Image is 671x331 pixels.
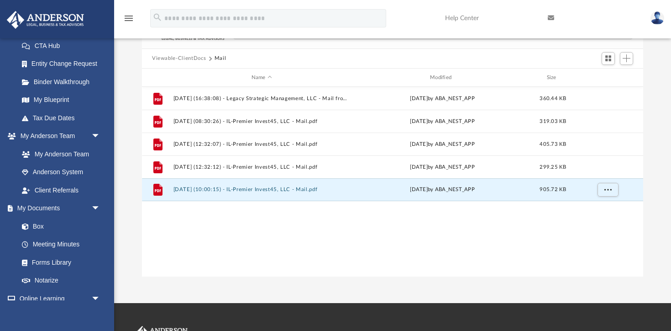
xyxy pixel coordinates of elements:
[13,235,110,254] a: Meeting Minutes
[13,253,105,272] a: Forms Library
[13,73,114,91] a: Binder Walkthrough
[650,11,664,25] img: User Pic
[354,140,531,149] div: [DATE] by ABA_NEST_APP
[13,91,110,109] a: My Blueprint
[598,183,619,197] button: More options
[4,11,87,29] img: Anderson Advisors Platinum Portal
[173,164,350,170] button: [DATE] (12:32:12) - IL-Premier Invest45, LLC - Mail.pdf
[575,74,639,82] div: id
[354,74,531,82] div: Modified
[354,95,531,103] div: [DATE] by ABA_NEST_APP
[13,272,110,290] a: Notarize
[540,187,566,192] span: 905.72 KB
[91,127,110,146] span: arrow_drop_down
[123,17,134,24] a: menu
[13,163,110,182] a: Anderson System
[91,199,110,218] span: arrow_drop_down
[354,163,531,171] div: [DATE] by ABA_NEST_APP
[602,52,615,65] button: Switch to Grid View
[535,74,571,82] div: Size
[146,74,169,82] div: id
[354,186,531,194] div: by ABA_NEST_APP
[620,52,634,65] button: Add
[354,117,531,126] div: [DATE] by ABA_NEST_APP
[13,109,114,127] a: Tax Due Dates
[6,127,110,145] a: My Anderson Teamarrow_drop_down
[173,74,350,82] div: Name
[173,96,350,101] button: [DATE] (16:38:08) - Legacy Strategic Management, LLC - Mail from Internal Revenue Service.pdf
[13,145,105,163] a: My Anderson Team
[142,87,643,277] div: grid
[173,187,350,193] button: [DATE] (10:00:15) - IL-Premier Invest45, LLC - Mail.pdf
[152,12,163,22] i: search
[540,142,566,147] span: 405.73 KB
[152,54,206,63] button: Viewable-ClientDocs
[91,289,110,308] span: arrow_drop_down
[6,199,110,218] a: My Documentsarrow_drop_down
[215,54,226,63] button: Mail
[540,96,566,101] span: 360.44 KB
[540,119,566,124] span: 319.03 KB
[410,187,428,192] span: [DATE]
[13,217,105,235] a: Box
[13,55,114,73] a: Entity Change Request
[173,118,350,124] button: [DATE] (08:30:26) - IL-Premier Invest45, LLC - Mail.pdf
[13,37,114,55] a: CTA Hub
[173,141,350,147] button: [DATE] (12:32:07) - IL-Premier Invest45, LLC - Mail.pdf
[13,181,110,199] a: Client Referrals
[123,13,134,24] i: menu
[540,165,566,170] span: 299.25 KB
[6,289,110,308] a: Online Learningarrow_drop_down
